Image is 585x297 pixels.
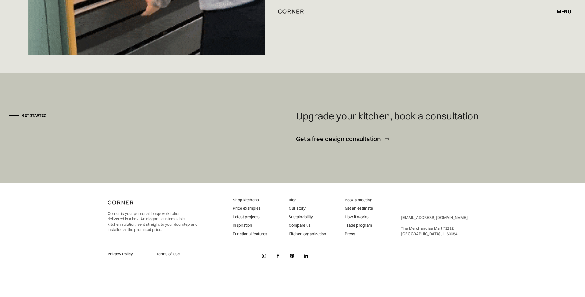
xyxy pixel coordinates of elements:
[345,231,373,237] a: Press
[401,215,468,220] a: [EMAIL_ADDRESS][DOMAIN_NAME]
[233,206,267,211] a: Price examples
[296,135,381,143] div: Get a free design consultation
[233,214,267,220] a: Latest projects
[345,206,373,211] a: Get an estimate
[233,223,267,228] a: Inspiration
[296,131,389,146] a: Get a free design consultation
[270,7,315,15] a: home
[233,197,267,203] a: Shop kitchens
[557,9,571,14] div: menu
[345,214,373,220] a: How it works
[289,231,326,237] a: Kitchen organization
[289,214,326,220] a: Sustainability
[289,197,326,203] a: Blog
[345,223,373,228] a: Trade program
[156,251,197,257] a: Terms of Use
[551,6,571,17] div: menu
[233,231,267,237] a: Functional features
[108,211,197,232] p: Corner is your personal, bespoke kitchen delivered in a box. An elegant, customizable kitchen sol...
[289,223,326,228] a: Compare us
[108,251,149,257] a: Privacy Policy
[401,215,468,236] div: ‍ The Merchandise Mart #1212 ‍ [GEOGRAPHIC_DATA], IL 60654
[289,206,326,211] a: Our story
[22,113,47,118] div: Get started
[345,197,373,203] a: Book a meeting
[296,110,479,122] h4: Upgrade your kitchen, book a consultation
